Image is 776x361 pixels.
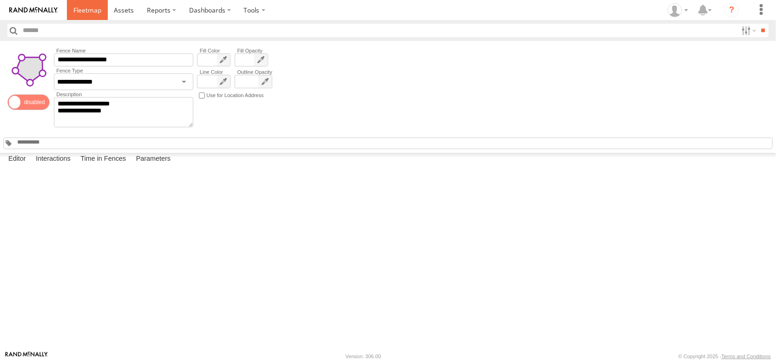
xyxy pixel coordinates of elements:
[54,48,193,53] label: Fence Name
[235,69,272,75] label: Outline Opacity
[31,153,75,166] label: Interactions
[664,3,691,17] div: Dennis Braga
[235,48,268,53] label: Fill Opacity
[7,94,50,110] span: Enable/Disable Status
[76,153,131,166] label: Time in Fences
[9,7,58,13] img: rand-logo.svg
[54,68,193,73] label: Fence Type
[54,92,193,97] label: Description
[738,24,758,37] label: Search Filter Options
[206,91,263,100] label: Use for Location Address
[678,354,771,359] div: © Copyright 2025 -
[197,69,230,75] label: Line Color
[346,354,381,359] div: Version: 306.00
[724,3,739,18] i: ?
[722,354,771,359] a: Terms and Conditions
[4,153,31,166] label: Editor
[132,153,176,166] label: Parameters
[197,48,230,53] label: Fill Color
[5,352,48,361] a: Visit our Website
